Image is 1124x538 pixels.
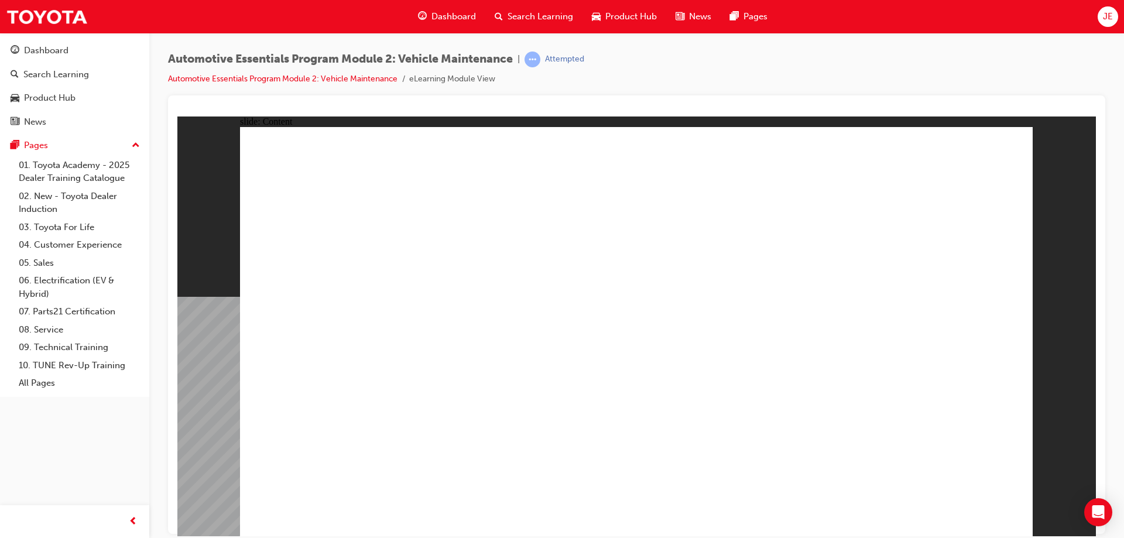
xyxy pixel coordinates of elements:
[495,9,503,24] span: search-icon
[485,5,582,29] a: search-iconSearch Learning
[24,44,68,57] div: Dashboard
[1084,498,1112,526] div: Open Intercom Messenger
[168,74,397,84] a: Automotive Essentials Program Module 2: Vehicle Maintenance
[592,9,601,24] span: car-icon
[129,515,138,529] span: prev-icon
[730,9,739,24] span: pages-icon
[518,53,520,66] span: |
[24,139,48,152] div: Pages
[409,5,485,29] a: guage-iconDashboard
[508,10,573,23] span: Search Learning
[24,91,76,105] div: Product Hub
[14,272,145,303] a: 06. Electrification (EV & Hybrid)
[5,111,145,133] a: News
[11,46,19,56] span: guage-icon
[666,5,721,29] a: news-iconNews
[14,357,145,375] a: 10. TUNE Rev-Up Training
[582,5,666,29] a: car-iconProduct Hub
[6,4,88,30] img: Trak
[525,52,540,67] span: learningRecordVerb_ATTEMPT-icon
[11,93,19,104] span: car-icon
[721,5,777,29] a: pages-iconPages
[676,9,684,24] span: news-icon
[14,303,145,321] a: 07. Parts21 Certification
[24,115,46,129] div: News
[5,64,145,85] a: Search Learning
[545,54,584,65] div: Attempted
[1098,6,1118,27] button: JE
[689,10,711,23] span: News
[11,141,19,151] span: pages-icon
[14,236,145,254] a: 04. Customer Experience
[1103,10,1113,23] span: JE
[5,135,145,156] button: Pages
[5,37,145,135] button: DashboardSearch LearningProduct HubNews
[418,9,427,24] span: guage-icon
[11,70,19,80] span: search-icon
[11,117,19,128] span: news-icon
[168,53,513,66] span: Automotive Essentials Program Module 2: Vehicle Maintenance
[431,10,476,23] span: Dashboard
[5,87,145,109] a: Product Hub
[14,156,145,187] a: 01. Toyota Academy - 2025 Dealer Training Catalogue
[14,338,145,357] a: 09. Technical Training
[14,374,145,392] a: All Pages
[14,254,145,272] a: 05. Sales
[132,138,140,153] span: up-icon
[743,10,767,23] span: Pages
[14,321,145,339] a: 08. Service
[5,40,145,61] a: Dashboard
[605,10,657,23] span: Product Hub
[14,187,145,218] a: 02. New - Toyota Dealer Induction
[23,68,89,81] div: Search Learning
[409,73,495,86] li: eLearning Module View
[14,218,145,237] a: 03. Toyota For Life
